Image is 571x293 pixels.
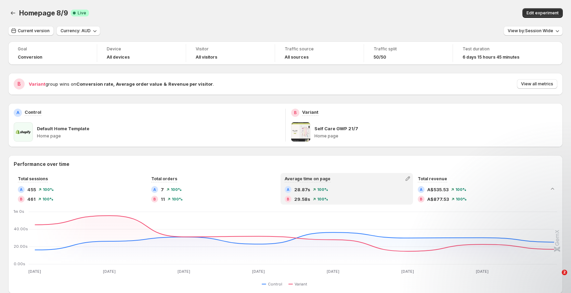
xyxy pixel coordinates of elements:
span: 29.58s [294,196,310,203]
span: A$535.53 [427,186,449,193]
span: Total sessions [18,176,48,181]
span: Homepage 8/9 [19,9,68,17]
button: Currency: AUD [56,26,100,36]
text: [DATE] [252,269,265,274]
span: group wins on . [29,81,214,87]
span: 100 % [43,187,54,192]
h2: B [17,81,21,87]
h2: B [153,197,156,201]
h2: B [20,197,23,201]
span: Test duration [463,46,532,52]
strong: Revenue per visitor [168,81,213,87]
span: Currency: AUD [61,28,91,34]
h4: All devices [107,54,130,60]
span: Goal [18,46,87,52]
span: A$877.53 [427,196,449,203]
text: [DATE] [103,269,116,274]
button: Control [262,280,285,288]
span: View all metrics [521,81,553,87]
img: Self Care GWP 21/7 [291,122,310,142]
h2: A [287,187,289,192]
text: [DATE] [401,269,414,274]
span: 100 % [317,187,328,192]
h2: A [20,187,23,192]
text: 40.00s [14,227,28,231]
span: 11 [161,196,165,203]
button: Collapse chart [548,184,557,194]
span: 100 % [171,187,182,192]
img: Default Home Template [14,122,33,142]
a: Test duration6 days 15 hours 45 minutes [463,46,532,61]
span: Traffic source [285,46,354,52]
text: 1m 0s [14,209,24,214]
h2: B [287,197,289,201]
h2: A [153,187,156,192]
text: [DATE] [178,269,190,274]
h4: All visitors [196,54,217,60]
strong: , [113,81,115,87]
span: Control [268,281,282,287]
span: 2 [562,270,567,275]
span: 28.87s [294,186,310,193]
span: 50/50 [374,54,386,60]
p: Home page [37,133,280,139]
span: 100 % [172,197,183,201]
button: Variant [288,280,310,288]
h2: B [294,110,297,115]
button: Edit experiment [522,8,563,18]
iframe: Intercom live chat [548,270,564,286]
strong: & [164,81,167,87]
h2: A [16,110,20,115]
strong: Conversion rate [76,81,113,87]
span: Total orders [151,176,177,181]
a: Traffic sourceAll sources [285,46,354,61]
span: Variant [295,281,307,287]
span: Variant [29,81,46,87]
h2: B [420,197,423,201]
span: Traffic split [374,46,443,52]
span: Edit experiment [527,10,559,16]
span: Live [78,10,86,16]
a: Traffic split50/50 [374,46,443,61]
a: VisitorAll visitors [196,46,265,61]
p: Home page [314,133,557,139]
span: Conversion [18,54,42,60]
text: [DATE] [28,269,41,274]
p: Self Care GWP 21/7 [314,125,358,132]
p: Variant [302,109,319,115]
span: 100 % [317,197,328,201]
h2: A [420,187,423,192]
span: 455 [27,186,36,193]
button: Back [8,8,18,18]
a: GoalConversion [18,46,87,61]
text: 20.00s [14,244,28,249]
span: Average time on page [285,176,330,181]
text: [DATE] [327,269,339,274]
button: View all metrics [517,79,557,89]
span: Current version [18,28,50,34]
span: 100 % [455,187,466,192]
a: DeviceAll devices [107,46,176,61]
p: Default Home Template [37,125,89,132]
span: Device [107,46,176,52]
span: Visitor [196,46,265,52]
text: 0.00s [14,261,25,266]
span: 6 days 15 hours 45 minutes [463,54,519,60]
h2: Performance over time [14,161,557,168]
span: 461 [27,196,36,203]
h4: All sources [285,54,309,60]
strong: Average order value [116,81,162,87]
button: View by:Session Wide [504,26,563,36]
span: 100 % [456,197,467,201]
p: Control [25,109,41,115]
span: Total revenue [418,176,447,181]
span: View by: Session Wide [508,28,553,34]
span: 7 [161,186,164,193]
button: Current version [8,26,54,36]
span: 100 % [42,197,53,201]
